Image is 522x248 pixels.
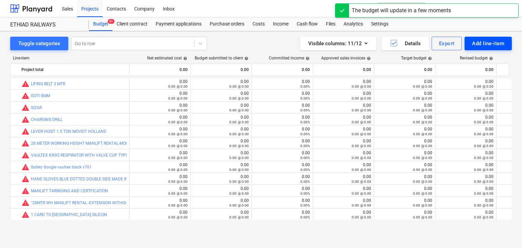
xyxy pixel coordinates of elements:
small: 0.00 @ 0.00 [168,108,188,112]
a: Files [322,17,340,31]
span: Committed costs exceed revised budget [21,199,30,207]
span: 9+ [108,19,115,24]
div: 0.00 [255,91,310,101]
small: 0.00 @ 0.00 [352,168,371,172]
small: 0.00 @ 0.00 [352,192,371,195]
small: 0.00 @ 0.00 [474,168,493,172]
small: 0.00 @ 0.00 [168,203,188,207]
div: Budget submitted to client [195,56,248,60]
div: 0.00 [255,174,310,184]
div: 0.00 [377,210,432,219]
div: Project total [21,64,126,75]
small: 0.00 @ 0.00 [168,168,188,172]
small: 0.00 @ 0.00 [413,156,432,160]
a: "28MTR WH MANLIFT RENTAL -EXTENSION WITHOUT FUEL WITHOUT CERTIFIED OPEARTOR LOCATION :ICAD . ABUD... [31,200,315,205]
small: 0.00 @ 0.00 [413,85,432,88]
small: 0.00 @ 0.00 [229,108,249,112]
div: 0.00 [316,91,371,101]
small: 0.00 @ 0.00 [474,85,493,88]
small: 0.00 @ 0.00 [168,132,188,136]
small: 0.00 @ 0.00 [474,120,493,124]
div: 0.00 [438,210,493,219]
div: 0.00 [377,174,432,184]
div: 0.00 [193,174,249,184]
div: 0.00 [438,64,493,75]
div: 0.00 [193,186,249,196]
div: Analytics [340,17,367,31]
small: 0.00 @ 0.00 [352,215,371,219]
a: Payment applications [152,17,206,31]
a: Purchase orders [206,17,248,31]
div: 0.00 [377,186,432,196]
div: Revised budget [460,56,493,60]
a: GOTI 8MM [31,93,50,98]
div: 0.00 [132,115,188,124]
div: Approved sales invoices [321,56,371,60]
div: 0.00 [255,64,310,75]
small: 0.00 @ 0.00 [413,108,432,112]
small: 0.00 @ 0.00 [413,192,432,195]
span: help [365,56,371,60]
small: 0.00 @ 0.00 [229,85,249,88]
small: 0.00 @ 0.00 [413,168,432,172]
small: 0.00 @ 0.00 [168,180,188,183]
a: CHARGING DRILL [31,117,63,122]
small: 0.00% [300,180,310,183]
div: 0.00 [255,186,310,196]
span: help [427,56,432,60]
div: Details [390,39,421,48]
a: Costs [248,17,269,31]
span: help [243,56,248,60]
small: 0.00 @ 0.00 [413,96,432,100]
small: 0.00 @ 0.00 [229,168,249,172]
small: 0.00 @ 0.00 [168,85,188,88]
small: 0.00 @ 0.00 [229,180,249,183]
a: HAND GLOVES BLUE DOTTED DOUBLE SIDE MADE IN [GEOGRAPHIC_DATA] [31,177,168,181]
div: 0.00 [377,64,432,75]
small: 0.00% [300,132,310,136]
div: 0.00 [193,139,249,148]
small: 0.00 @ 0.00 [413,203,432,207]
div: 0.00 [438,174,493,184]
small: 0.00 @ 0.00 [474,96,493,100]
div: 0.00 [316,103,371,112]
div: 0.00 [377,127,432,136]
a: MANLIFT TARINGING AND CERTFICATION [31,189,108,193]
div: The budget will update in a few moments [352,6,451,15]
div: 0.00 [193,198,249,208]
span: Committed costs exceed revised budget [21,104,30,112]
small: 0.00 @ 0.00 [352,85,371,88]
div: 0.00 [132,139,188,148]
button: Add line-item [465,37,512,50]
a: Budget9+ [89,17,112,31]
div: 0.00 [255,103,310,112]
div: 0.00 [255,162,310,172]
small: 0.00 @ 0.00 [352,144,371,148]
div: 0.00 [438,127,493,136]
div: 0.00 [193,91,249,101]
div: Client contract [112,17,152,31]
div: 0.00 [438,115,493,124]
button: Toggle categories [10,37,68,50]
div: 0.00 [255,210,310,219]
div: 0.00 [193,150,249,160]
div: 0.00 [438,103,493,112]
small: 0.00 @ 0.00 [229,120,249,124]
div: 0.00 [132,91,188,101]
div: 0.00 [132,79,188,89]
div: Toggle categories [18,39,60,48]
div: 0.00 [193,115,249,124]
small: 0.00 @ 0.00 [474,132,493,136]
small: 0.00% [300,192,310,195]
div: 0.00 [132,210,188,219]
div: 0.00 [132,174,188,184]
div: 0.00 [255,139,310,148]
small: 0.00 @ 0.00 [474,180,493,183]
div: 0.00 [193,64,249,75]
span: Committed costs exceed revised budget [21,92,30,100]
div: 0.00 [193,103,249,112]
div: Export [439,39,455,48]
div: 0.00 [193,162,249,172]
small: 0.00 @ 0.00 [413,215,432,219]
